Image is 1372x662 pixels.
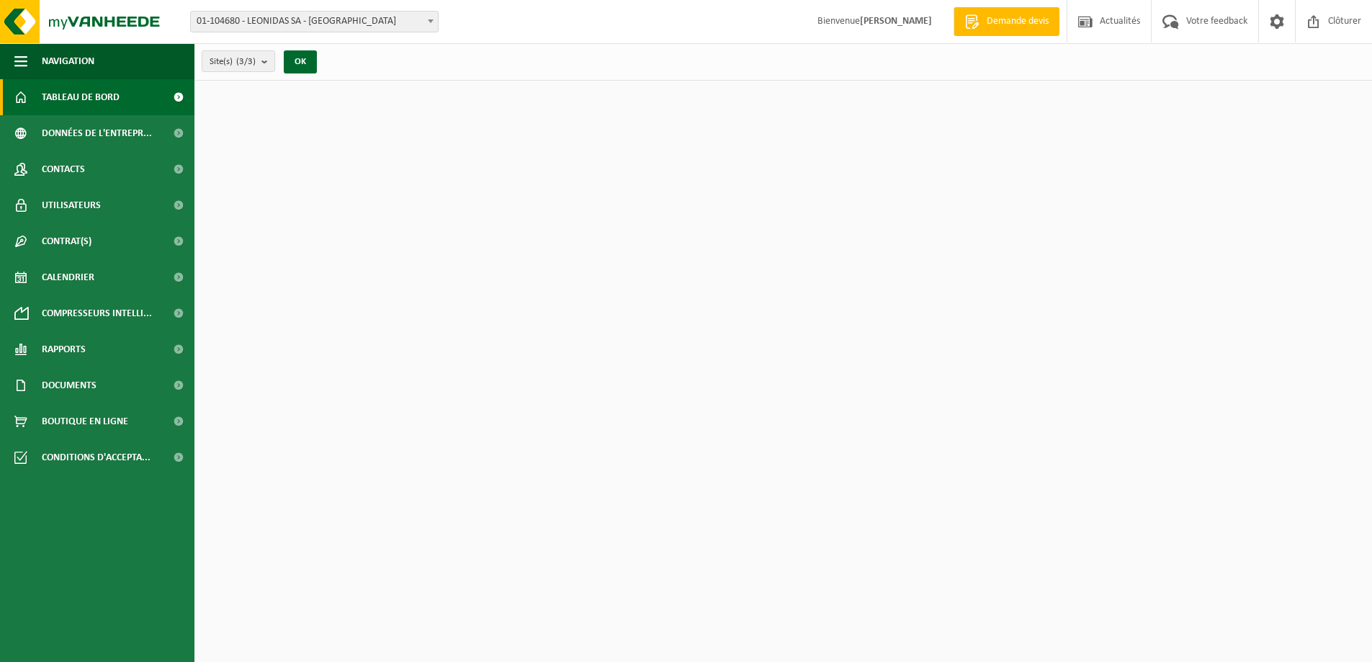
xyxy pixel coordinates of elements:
[42,79,120,115] span: Tableau de bord
[954,7,1059,36] a: Demande devis
[191,12,438,32] span: 01-104680 - LEONIDAS SA - ANDERLECHT
[210,51,256,73] span: Site(s)
[42,187,101,223] span: Utilisateurs
[42,331,86,367] span: Rapports
[190,11,439,32] span: 01-104680 - LEONIDAS SA - ANDERLECHT
[42,367,97,403] span: Documents
[42,115,152,151] span: Données de l'entrepr...
[42,43,94,79] span: Navigation
[42,259,94,295] span: Calendrier
[42,223,91,259] span: Contrat(s)
[236,57,256,66] count: (3/3)
[42,295,152,331] span: Compresseurs intelli...
[42,403,128,439] span: Boutique en ligne
[42,151,85,187] span: Contacts
[202,50,275,72] button: Site(s)(3/3)
[983,14,1052,29] span: Demande devis
[284,50,317,73] button: OK
[860,16,932,27] strong: [PERSON_NAME]
[42,439,151,475] span: Conditions d'accepta...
